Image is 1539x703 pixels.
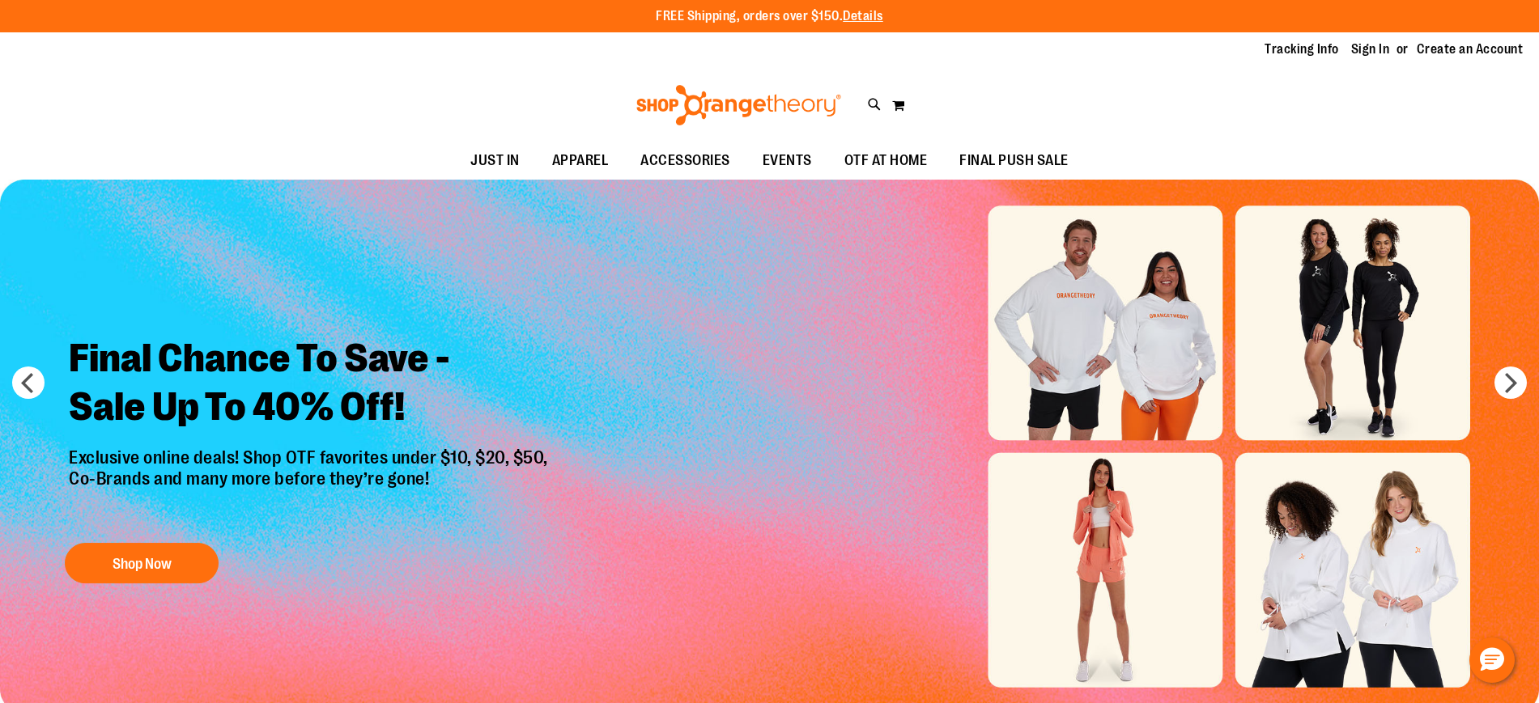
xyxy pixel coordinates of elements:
[1265,40,1339,58] a: Tracking Info
[959,142,1069,179] span: FINAL PUSH SALE
[536,142,625,180] a: APPAREL
[57,447,564,527] p: Exclusive online deals! Shop OTF favorites under $10, $20, $50, Co-Brands and many more before th...
[634,85,844,125] img: Shop Orangetheory
[746,142,828,180] a: EVENTS
[1351,40,1390,58] a: Sign In
[943,142,1085,180] a: FINAL PUSH SALE
[828,142,944,180] a: OTF AT HOME
[470,142,520,179] span: JUST IN
[844,142,928,179] span: OTF AT HOME
[57,322,564,591] a: Final Chance To Save -Sale Up To 40% Off! Exclusive online deals! Shop OTF favorites under $10, $...
[640,142,730,179] span: ACCESSORIES
[624,142,746,180] a: ACCESSORIES
[1494,366,1527,399] button: next
[12,366,45,399] button: prev
[656,7,883,26] p: FREE Shipping, orders over $150.
[57,322,564,447] h2: Final Chance To Save - Sale Up To 40% Off!
[843,9,883,23] a: Details
[1469,637,1515,683] button: Hello, have a question? Let’s chat.
[454,142,536,180] a: JUST IN
[65,543,219,583] button: Shop Now
[763,142,812,179] span: EVENTS
[1417,40,1524,58] a: Create an Account
[552,142,609,179] span: APPAREL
